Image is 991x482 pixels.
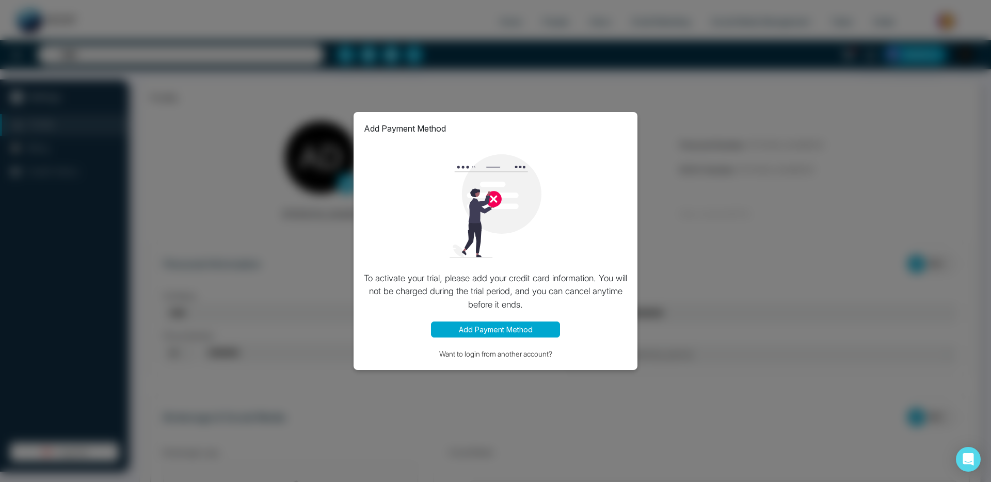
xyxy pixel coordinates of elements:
[364,272,627,312] p: To activate your trial, please add your credit card information. You will not be charged during t...
[364,122,446,135] p: Add Payment Method
[444,154,547,258] img: loading
[364,348,627,360] button: Want to login from another account?
[956,447,981,472] div: Open Intercom Messenger
[431,322,560,338] button: Add Payment Method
